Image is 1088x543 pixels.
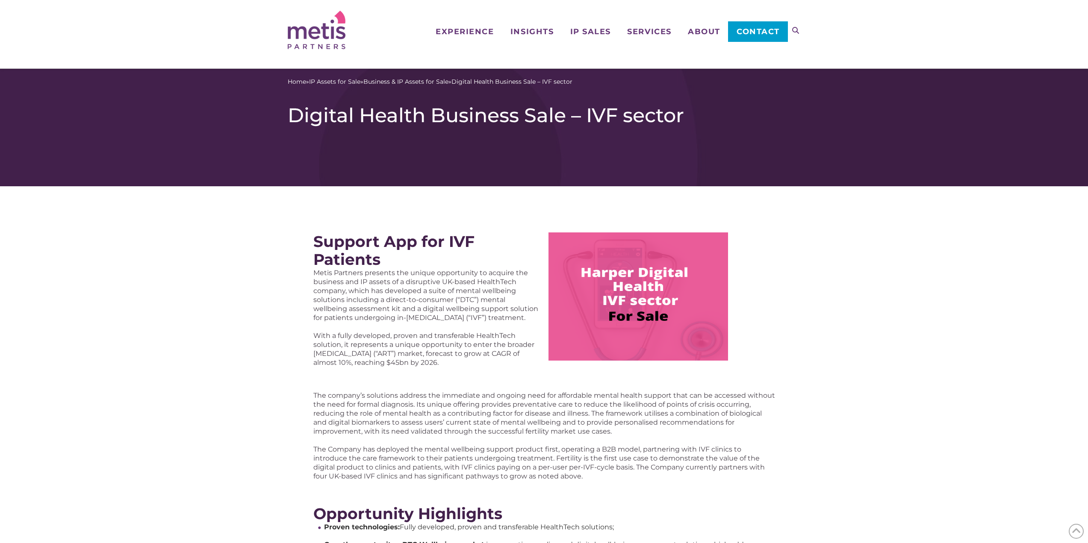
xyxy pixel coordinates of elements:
[288,11,345,49] img: Metis Partners
[688,28,720,35] span: About
[548,232,728,361] img: Harper IVF
[510,28,554,35] span: Insights
[313,232,475,269] strong: Support App for IVF Patients
[309,77,360,86] a: IP Assets for Sale
[313,391,775,436] p: The company’s solutions address the immediate and ongoing need for affordable mental health suppo...
[436,28,494,35] span: Experience
[313,504,502,523] strong: Opportunity Highlights
[363,77,448,86] a: Business & IP Assets for Sale
[288,103,801,127] h1: Digital Health Business Sale – IVF sector
[1069,524,1084,539] span: Back to Top
[324,523,614,531] span: Fully developed, proven and transferable HealthTech solutions;
[451,77,572,86] span: Digital Health Business Sale – IVF sector
[570,28,611,35] span: IP Sales
[728,21,787,42] a: Contact
[324,523,400,531] strong: Proven technologies:
[313,268,540,322] p: Metis Partners presents the unique opportunity to acquire the business and IP assets of a disrupt...
[627,28,671,35] span: Services
[313,331,540,367] p: With a fully developed, proven and transferable HealthTech solution, it represents a unique oppor...
[288,77,306,86] a: Home
[737,28,780,35] span: Contact
[313,445,775,481] p: The Company has deployed the mental wellbeing support product first, operating a B2B model, partn...
[288,77,572,86] span: » » »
